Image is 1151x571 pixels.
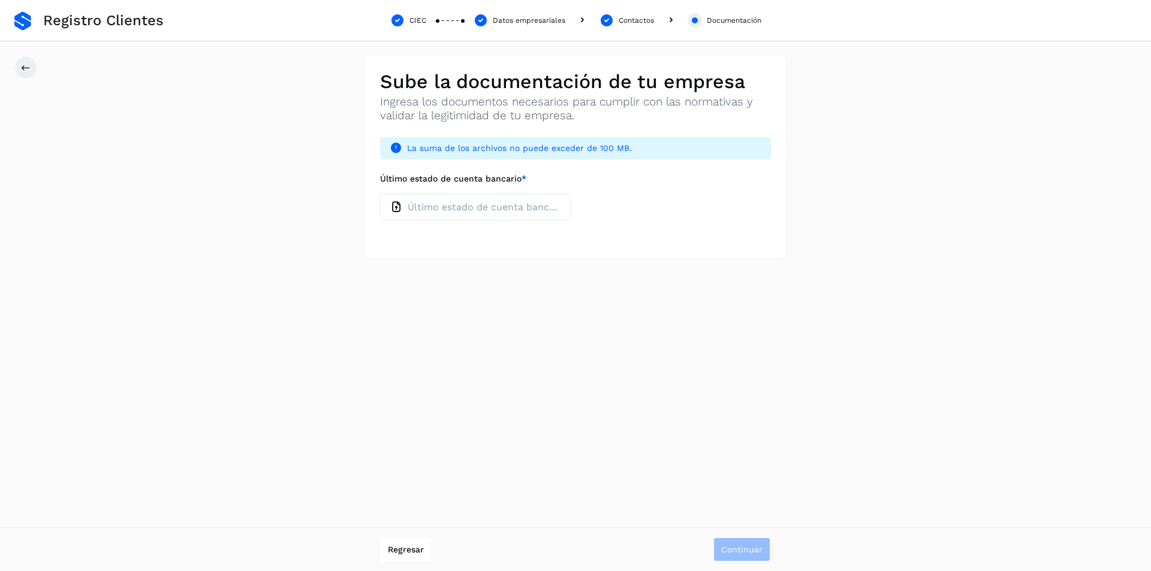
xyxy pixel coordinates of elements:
[493,15,565,26] div: Datos empresariales
[380,70,771,93] h2: Sube la documentación de tu empresa
[381,537,431,561] button: Regresar
[380,95,771,123] p: Ingresa los documentos necesarios para cumplir con las normativas y validar la legitimidad de tu ...
[713,537,770,561] button: Continuar
[43,12,164,29] span: Registro Clientes
[407,142,761,155] span: La suma de los archivos no puede exceder de 100 MB.
[721,545,763,554] span: Continuar
[408,201,561,213] p: Último estado de cuenta bancario
[388,545,424,554] span: Regresar
[409,15,426,26] div: CIEC
[619,15,654,26] div: Contactos
[707,15,761,26] div: Documentación
[380,174,571,184] label: Último estado de cuenta bancario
